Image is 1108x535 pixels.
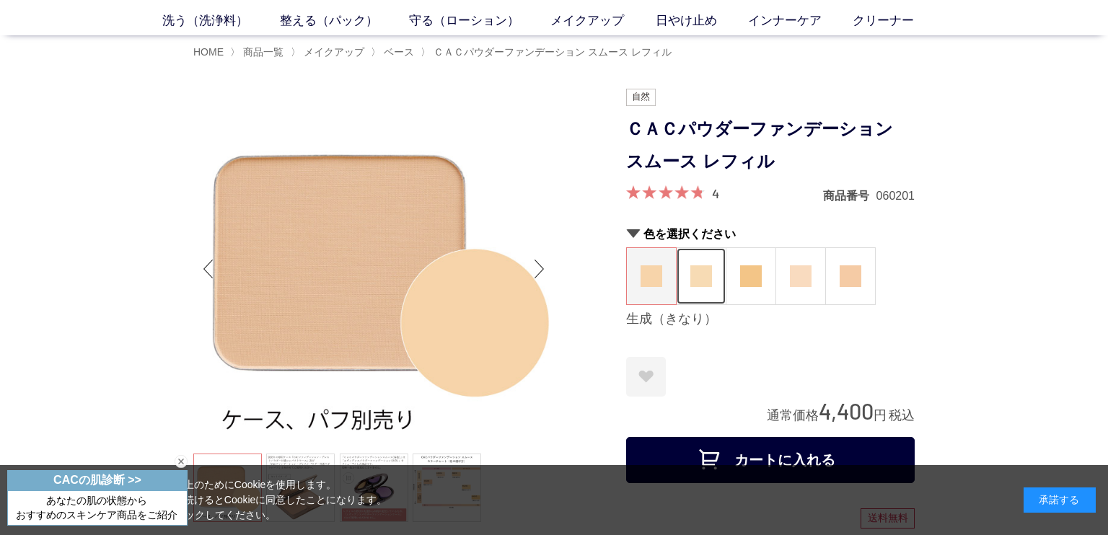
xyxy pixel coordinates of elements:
a: 薄紅（うすべに） [826,248,875,304]
a: ＣＡＣパウダーファンデーション スムース レフィル [431,46,672,58]
li: 〉 [421,45,675,59]
dl: 生成（きなり） [626,247,677,305]
li: 〉 [230,45,287,59]
a: ベース [381,46,414,58]
a: 日やけ止め [656,11,748,30]
dl: 薄紅（うすべに） [825,247,876,305]
div: Previous slide [193,240,222,298]
a: HOME [193,46,224,58]
a: お気に入りに登録する [626,357,666,397]
a: 小麦（こむぎ） [726,248,775,304]
a: メイクアップ [301,46,364,58]
a: メイクアップ [550,11,655,30]
a: 蜂蜜（はちみつ） [677,248,726,304]
h2: 色を選択ください [626,226,915,242]
span: 税込 [889,408,915,423]
dt: 商品番号 [823,188,876,203]
span: 円 [874,408,887,423]
span: 4,400 [819,397,874,424]
span: ベース [384,46,414,58]
dl: 桜（さくら） [775,247,826,305]
div: 生成（きなり） [626,311,915,328]
dl: 蜂蜜（はちみつ） [676,247,726,305]
a: クリーナー [853,11,945,30]
span: メイクアップ [304,46,364,58]
span: ＣＡＣパウダーファンデーション スムース レフィル [434,46,672,58]
a: インナーケア [748,11,853,30]
dl: 小麦（こむぎ） [726,247,776,305]
div: 承諾する [1024,487,1096,513]
img: 自然 [626,89,656,106]
img: 薄紅（うすべに） [840,265,861,287]
img: 小麦（こむぎ） [740,265,762,287]
a: 守る（ローション） [409,11,550,30]
a: 整える（パック） [280,11,409,30]
span: 商品一覧 [243,46,283,58]
div: Next slide [525,240,554,298]
a: 桜（さくら） [776,248,825,304]
img: 桜（さくら） [790,265,812,287]
img: 蜂蜜（はちみつ） [690,265,712,287]
div: 当サイトでは、お客様へのサービス向上のためにCookieを使用します。 「承諾する」をクリックするか閲覧を続けるとCookieに同意したことになります。 詳細はこちらの をクリックしてください。 [12,477,387,523]
a: 商品一覧 [240,46,283,58]
li: 〉 [291,45,368,59]
a: 4 [712,185,719,201]
li: 〉 [371,45,418,59]
a: 洗う（洗浄料） [162,11,279,30]
h1: ＣＡＣパウダーファンデーション スムース レフィル [626,113,915,178]
img: 生成（きなり） [641,265,662,287]
dd: 060201 [876,188,915,203]
span: 通常価格 [767,408,819,423]
button: カートに入れる [626,437,915,483]
img: ＣＡＣパウダーファンデーション スムース レフィル 生成（きなり） [193,89,554,449]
